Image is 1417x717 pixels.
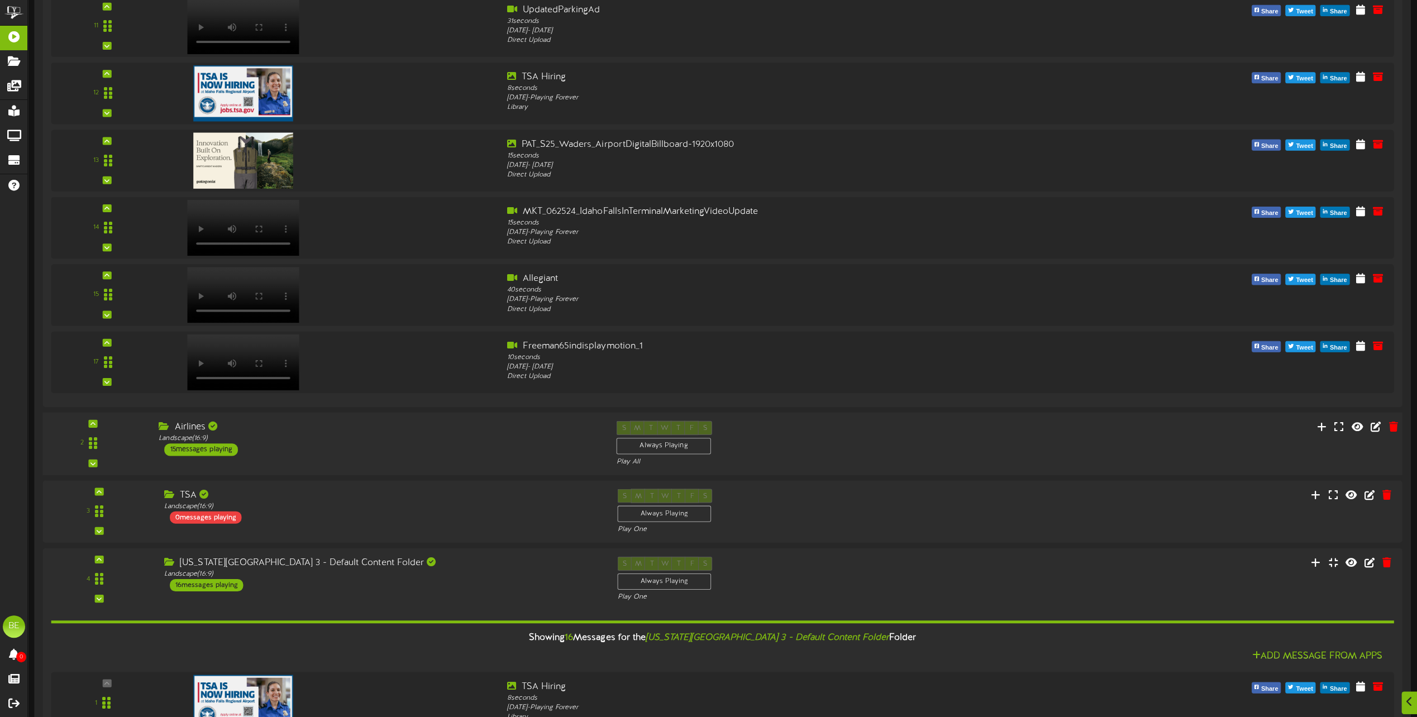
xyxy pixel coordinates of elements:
[507,237,1050,247] div: Direct Upload
[1252,72,1281,83] button: Share
[1320,341,1350,352] button: Share
[618,506,712,522] div: Always Playing
[3,615,25,638] div: BE
[1252,274,1281,285] button: Share
[1320,5,1350,16] button: Share
[618,593,941,603] div: Play One
[1328,140,1349,152] span: Share
[507,36,1050,45] div: Direct Upload
[170,512,241,524] div: 0 messages playing
[1320,274,1350,285] button: Share
[507,372,1050,381] div: Direct Upload
[507,295,1050,304] div: [DATE] - Playing Forever
[507,151,1050,160] div: 15 seconds
[507,285,1050,295] div: 40 seconds
[507,694,1050,703] div: 8 seconds
[1259,342,1281,354] span: Share
[1259,274,1281,286] span: Share
[93,156,99,165] div: 13
[1285,274,1315,285] button: Tweet
[1320,140,1350,151] button: Share
[507,218,1050,228] div: 15 seconds
[507,703,1050,713] div: [DATE] - Playing Forever
[1294,274,1315,286] span: Tweet
[1252,207,1281,218] button: Share
[1320,207,1350,218] button: Share
[507,273,1050,285] div: Allegiant
[507,304,1050,314] div: Direct Upload
[507,138,1050,151] div: PAT_S25_Waders_AirportDigitalBillboard-1920x1080
[507,4,1050,17] div: UpdatedParkingAd
[507,205,1050,218] div: MKT_062524_IdahoFallsInTerminalMarketingVideoUpdate
[618,525,941,534] div: Play One
[507,340,1050,353] div: Freeman65indisplaymotion_1
[1259,207,1281,219] span: Share
[159,434,599,443] div: Landscape ( 16:9 )
[1249,650,1386,664] button: Add Message From Apps
[1285,682,1315,693] button: Tweet
[42,626,1402,650] div: Showing Messages for the Folder
[1328,73,1349,85] span: Share
[507,71,1050,84] div: TSA Hiring
[646,633,889,643] i: [US_STATE][GEOGRAPHIC_DATA] 3 - Default Content Folder
[507,17,1050,26] div: 31 seconds
[94,21,98,31] div: 11
[1252,341,1281,352] button: Share
[159,421,599,434] div: Airlines
[1259,6,1281,18] span: Share
[1294,73,1315,85] span: Tweet
[507,228,1050,237] div: [DATE] - Playing Forever
[1328,274,1349,286] span: Share
[93,357,99,367] div: 17
[507,84,1050,93] div: 8 seconds
[1328,6,1349,18] span: Share
[1259,682,1281,695] span: Share
[1328,682,1349,695] span: Share
[16,652,26,662] span: 0
[193,132,293,188] img: 21096357-a7dd-4cfb-b020-81ad5f1a6e78.jpg
[193,65,293,121] img: dca3676f-52f9-45e6-90fe-a7abc52cb784afs-tsa-1367-ida6-ooh-digitaldisplay-idaairport-joa-1920x1080...
[93,89,99,98] div: 12
[507,681,1050,694] div: TSA Hiring
[1252,682,1281,693] button: Share
[164,557,600,570] div: [US_STATE][GEOGRAPHIC_DATA] 3 - Default Content Folder
[1320,72,1350,83] button: Share
[617,457,943,467] div: Play All
[1328,342,1349,354] span: Share
[93,290,99,300] div: 15
[1285,140,1315,151] button: Tweet
[164,502,600,512] div: Landscape ( 16:9 )
[1294,342,1315,354] span: Tweet
[1285,72,1315,83] button: Tweet
[1259,73,1281,85] span: Share
[507,26,1050,36] div: [DATE] - [DATE]
[164,489,600,502] div: TSA
[507,103,1050,112] div: Library
[507,170,1050,180] div: Direct Upload
[507,93,1050,103] div: [DATE] - Playing Forever
[164,443,238,456] div: 15 messages playing
[507,161,1050,170] div: [DATE] - [DATE]
[1320,682,1350,693] button: Share
[1285,341,1315,352] button: Tweet
[1285,5,1315,16] button: Tweet
[1328,207,1349,219] span: Share
[617,438,711,455] div: Always Playing
[618,573,712,590] div: Always Playing
[1294,6,1315,18] span: Tweet
[507,362,1050,372] div: [DATE] - [DATE]
[507,352,1050,362] div: 10 seconds
[1294,140,1315,152] span: Tweet
[93,223,99,232] div: 14
[1252,5,1281,16] button: Share
[170,579,243,591] div: 16 messages playing
[1252,140,1281,151] button: Share
[1259,140,1281,152] span: Share
[164,570,600,579] div: Landscape ( 16:9 )
[565,633,573,643] span: 16
[1294,207,1315,219] span: Tweet
[1285,207,1315,218] button: Tweet
[1294,682,1315,695] span: Tweet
